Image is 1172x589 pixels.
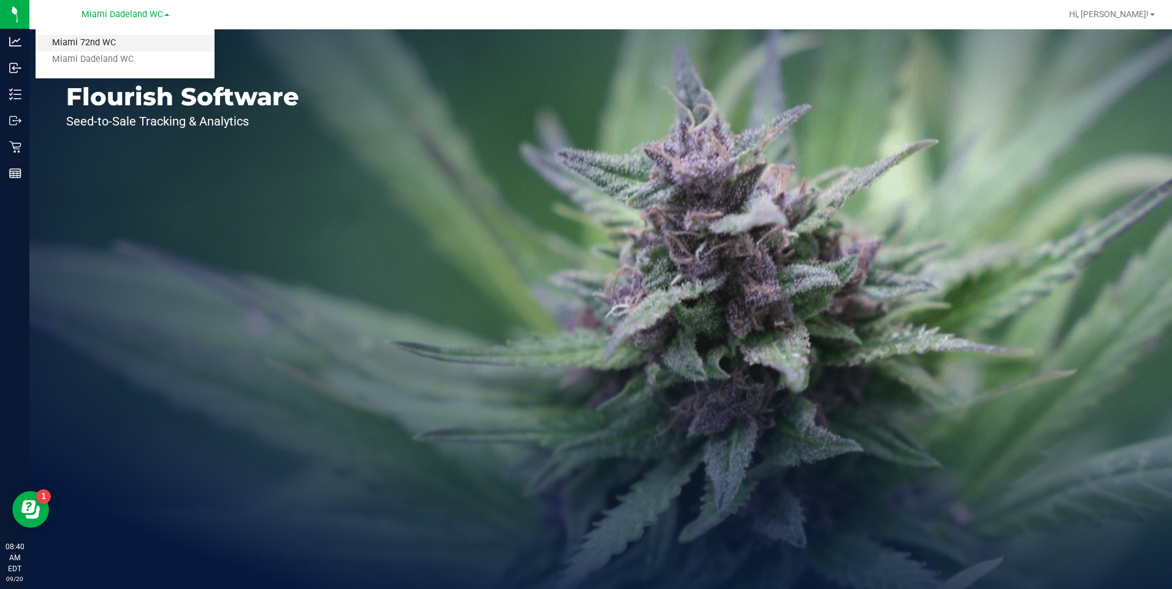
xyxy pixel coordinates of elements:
iframe: Resource center [12,491,49,528]
p: 09/20 [6,574,24,583]
a: Miami 72nd WC [36,35,215,51]
p: 08:40 AM EDT [6,541,24,574]
inline-svg: Analytics [9,36,21,48]
p: Seed-to-Sale Tracking & Analytics [66,115,299,127]
inline-svg: Outbound [9,114,21,127]
inline-svg: Reports [9,167,21,179]
iframe: Resource center unread badge [36,489,51,504]
inline-svg: Inbound [9,62,21,74]
inline-svg: Retail [9,141,21,153]
span: Hi, [PERSON_NAME]! [1069,9,1149,19]
p: Flourish Software [66,84,299,109]
a: Miami Dadeland WC [36,51,215,68]
span: Miami Dadeland WC [82,9,163,20]
inline-svg: Inventory [9,88,21,100]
